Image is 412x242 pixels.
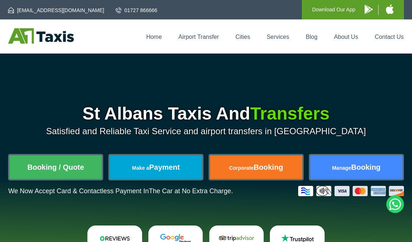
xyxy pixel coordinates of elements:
[10,155,102,179] a: Booking / Quote
[298,186,404,196] img: Credit And Debit Cards
[132,165,149,171] span: Make a
[334,34,358,40] a: About Us
[310,155,402,179] a: ManageBooking
[386,4,394,14] img: A1 Taxis iPhone App
[8,126,404,136] p: Satisfied and Reliable Taxi Service and airport transfers in [GEOGRAPHIC_DATA]
[267,34,289,40] a: Services
[332,165,351,171] span: Manage
[8,187,233,195] p: We Now Accept Card & Contactless Payment In
[235,34,250,40] a: Cities
[250,104,329,123] span: Transfers
[365,5,373,14] img: A1 Taxis Android App
[306,34,318,40] a: Blog
[375,34,404,40] a: Contact Us
[149,187,233,195] span: The Car at No Extra Charge.
[312,5,355,14] p: Download Our App
[8,28,74,44] img: A1 Taxis St Albans LTD
[8,7,104,14] a: [EMAIL_ADDRESS][DOMAIN_NAME]
[116,7,158,14] a: 01727 866666
[110,155,202,179] a: Make aPayment
[229,165,254,171] span: Corporate
[178,34,219,40] a: Airport Transfer
[210,155,302,179] a: CorporateBooking
[146,34,162,40] a: Home
[8,105,404,122] h1: St Albans Taxis And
